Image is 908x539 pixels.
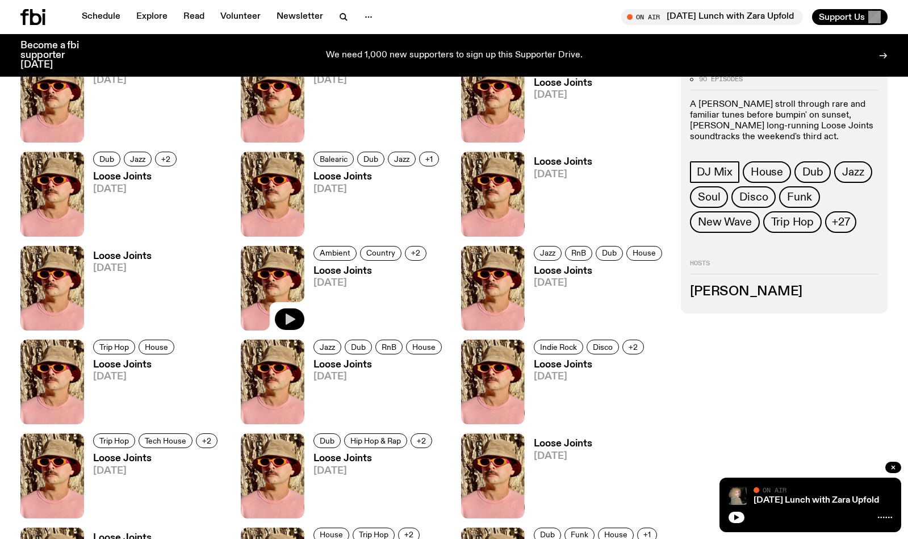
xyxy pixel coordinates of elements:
a: Loose Joints[DATE] [304,454,436,518]
span: [DATE] [93,372,178,382]
button: Support Us [812,9,888,25]
a: Dub [313,433,341,448]
span: Dub [320,437,334,445]
h3: [PERSON_NAME] [690,286,878,298]
img: Tyson stands in front of a paperbark tree wearing orange sunglasses, a suede bucket hat and a pin... [20,340,84,424]
span: [DATE] [534,170,592,179]
h3: Loose Joints [93,360,178,370]
span: [DATE] [93,185,180,194]
span: Jazz [540,249,555,257]
span: Jazz [842,166,864,178]
img: Tyson stands in front of a paperbark tree wearing orange sunglasses, a suede bucket hat and a pin... [241,433,304,518]
span: Jazz [130,155,145,164]
a: Dub [596,246,623,261]
span: House [320,530,343,539]
button: +2 [622,340,644,354]
span: House [604,530,627,539]
span: Dub [363,155,378,164]
span: Jazz [394,155,409,164]
a: Loose Joints[DATE] [84,64,152,143]
a: Trip Hop [763,211,822,233]
a: Explore [129,9,174,25]
span: +2 [629,342,638,351]
span: Dub [99,155,114,164]
a: Loose Joints[DATE] [84,172,180,236]
span: Dub [802,166,823,178]
a: Loose Joints[DATE] [84,252,152,331]
img: Tyson stands in front of a paperbark tree wearing orange sunglasses, a suede bucket hat and a pin... [461,246,525,331]
span: +2 [411,249,420,257]
a: House [139,340,174,354]
span: RnB [382,342,396,351]
span: [DATE] [313,466,436,476]
p: A [PERSON_NAME] stroll through rare and familiar tunes before bumpin' on sunset, [PERSON_NAME] lo... [690,99,878,143]
img: Tyson stands in front of a paperbark tree wearing orange sunglasses, a suede bucket hat and a pin... [461,433,525,518]
button: +2 [155,152,177,166]
span: Country [366,249,395,257]
span: Trip Hop [771,216,814,228]
a: Jazz [534,246,562,261]
button: On Air[DATE] Lunch with Zara Upfold [621,9,803,25]
span: Dub [351,342,366,351]
span: DJ Mix [697,166,733,178]
span: Trip Hop [99,437,129,445]
a: Newsletter [270,9,330,25]
span: RnB [571,249,586,257]
a: House [406,340,442,354]
p: We need 1,000 new supporters to sign up this Supporter Drive. [326,51,583,61]
img: Tyson stands in front of a paperbark tree wearing orange sunglasses, a suede bucket hat and a pin... [461,340,525,424]
a: Tech House [139,433,193,448]
img: Tyson stands in front of a paperbark tree wearing orange sunglasses, a suede bucket hat and a pin... [20,246,84,331]
a: Loose Joints[DATE] [304,64,372,143]
span: +2 [202,437,211,445]
span: 90 episodes [699,76,743,82]
img: Tyson stands in front of a paperbark tree wearing orange sunglasses, a suede bucket hat and a pin... [461,152,525,236]
h2: Hosts [690,260,878,274]
span: [DATE] [93,76,152,85]
span: Tech House [145,437,186,445]
a: Soul [690,186,728,208]
a: Schedule [75,9,127,25]
span: [DATE] [313,372,445,382]
h3: Loose Joints [313,454,436,463]
a: House [626,246,662,261]
h3: Become a fbi supporter [DATE] [20,41,93,70]
span: +1 [643,530,651,539]
span: +2 [404,530,413,539]
span: On Air [763,486,786,494]
span: Dub [540,530,555,539]
a: New Wave [690,211,759,233]
span: House [412,342,436,351]
a: Loose Joints[DATE] [304,360,445,424]
span: Dub [602,249,617,257]
h3: Loose Joints [534,157,592,167]
a: RnB [375,340,403,354]
a: Volunteer [214,9,267,25]
a: Loose Joints[DATE] [304,172,442,236]
span: [DATE] [313,76,372,85]
button: +1 [419,152,439,166]
a: Dub [357,152,384,166]
img: Tyson stands in front of a paperbark tree wearing orange sunglasses, a suede bucket hat and a pin... [241,58,304,143]
a: A digital camera photo of Zara looking to her right at the camera, smiling. She is wearing a ligh... [729,487,747,505]
h3: Loose Joints [313,266,430,276]
a: Ambient [313,246,357,261]
span: Funk [787,191,811,203]
span: [DATE] [534,90,663,100]
img: Tyson stands in front of a paperbark tree wearing orange sunglasses, a suede bucket hat and a pin... [241,246,304,331]
h3: Loose Joints [534,266,666,276]
span: [DATE] [313,278,430,288]
a: Loose Joints[DATE] [525,439,592,518]
h3: Loose Joints [93,454,221,463]
a: Country [360,246,401,261]
img: Tyson stands in front of a paperbark tree wearing orange sunglasses, a suede bucket hat and a pin... [20,433,84,518]
a: Loose Joints[DATE] [525,360,647,424]
a: DJ Mix [690,161,739,183]
span: Balearic [320,155,348,164]
span: +1 [425,155,433,164]
button: +2 [405,246,426,261]
a: Disco [731,186,776,208]
a: Indie Rock [534,340,583,354]
h3: Loose Joints [313,360,445,370]
h3: Loose Joints [93,172,180,182]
